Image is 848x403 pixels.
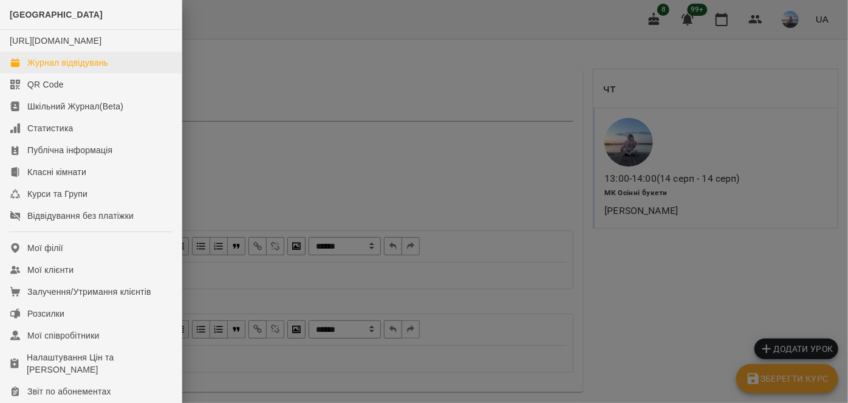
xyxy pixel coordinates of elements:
[27,166,86,178] div: Класні кімнати
[27,329,100,342] div: Мої співробітники
[27,351,172,376] div: Налаштування Цін та [PERSON_NAME]
[27,122,74,134] div: Статистика
[27,78,64,91] div: QR Code
[10,36,101,46] a: [URL][DOMAIN_NAME]
[27,286,151,298] div: Залучення/Утримання клієнтів
[27,242,63,254] div: Мої філії
[27,264,74,276] div: Мої клієнти
[27,100,123,112] div: Шкільний Журнал(Beta)
[27,210,134,222] div: Відвідування без платіжки
[27,385,111,398] div: Звіт по абонементах
[10,10,103,19] span: [GEOGRAPHIC_DATA]
[27,57,108,69] div: Журнал відвідувань
[27,144,112,156] div: Публічна інформація
[27,308,64,320] div: Розсилки
[27,188,87,200] div: Курси та Групи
